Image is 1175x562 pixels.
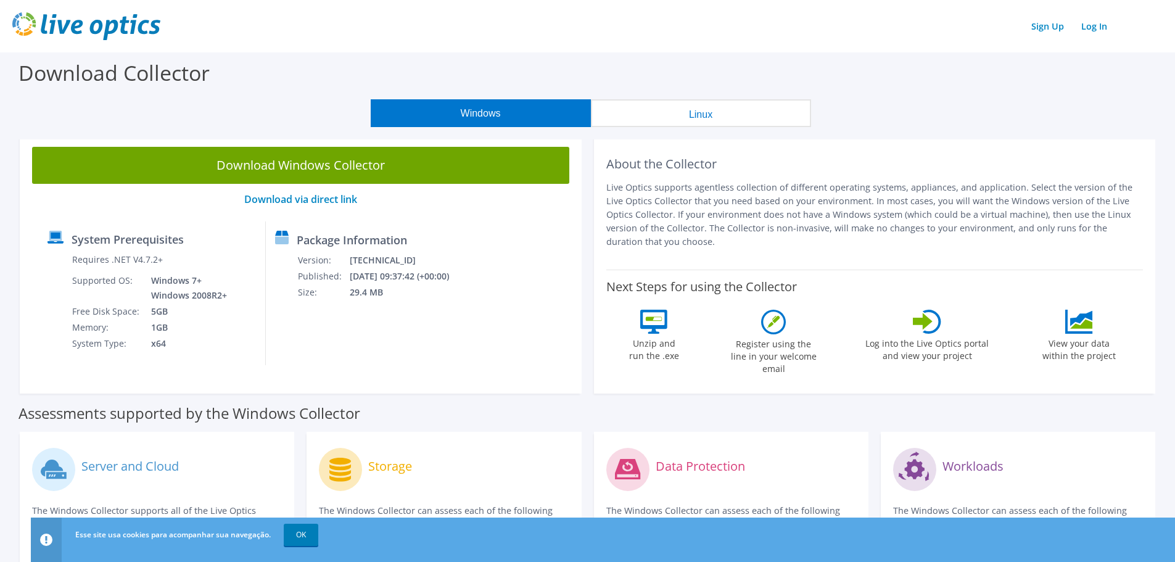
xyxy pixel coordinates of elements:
[319,504,569,531] p: The Windows Collector can assess each of the following storage systems.
[297,268,349,284] td: Published:
[12,12,160,40] img: live_optics_svg.svg
[284,524,318,546] a: OK
[297,284,349,300] td: Size:
[656,460,745,473] label: Data Protection
[142,320,229,336] td: 1GB
[368,460,412,473] label: Storage
[72,254,163,266] label: Requires .NET V4.7.2+
[142,273,229,304] td: Windows 7+ Windows 2008R2+
[75,529,271,540] span: Esse site usa cookies para acompanhar sua navegação.
[591,99,811,127] button: Linux
[893,504,1143,531] p: The Windows Collector can assess each of the following applications.
[606,504,856,531] p: The Windows Collector can assess each of the following DPS applications.
[142,336,229,352] td: x64
[19,407,360,419] label: Assessments supported by the Windows Collector
[19,59,210,87] label: Download Collector
[142,304,229,320] td: 5GB
[865,334,989,362] label: Log into the Live Optics portal and view your project
[727,334,820,375] label: Register using the line in your welcome email
[72,336,142,352] td: System Type:
[81,460,179,473] label: Server and Cloud
[32,504,282,531] p: The Windows Collector supports all of the Live Optics compute and cloud assessments.
[606,181,1144,249] p: Live Optics supports agentless collection of different operating systems, appliances, and applica...
[32,147,569,184] a: Download Windows Collector
[606,279,797,294] label: Next Steps for using the Collector
[72,233,184,246] label: System Prerequisites
[942,460,1004,473] label: Workloads
[606,157,1144,171] h2: About the Collector
[72,304,142,320] td: Free Disk Space:
[1025,17,1070,35] a: Sign Up
[1034,334,1123,362] label: View your data within the project
[244,192,357,206] a: Download via direct link
[349,268,465,284] td: [DATE] 09:37:42 (+00:00)
[349,284,465,300] td: 29.4 MB
[72,273,142,304] td: Supported OS:
[349,252,465,268] td: [TECHNICAL_ID]
[297,252,349,268] td: Version:
[72,320,142,336] td: Memory:
[371,99,591,127] button: Windows
[297,234,407,246] label: Package Information
[1075,17,1113,35] a: Log In
[625,334,682,362] label: Unzip and run the .exe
